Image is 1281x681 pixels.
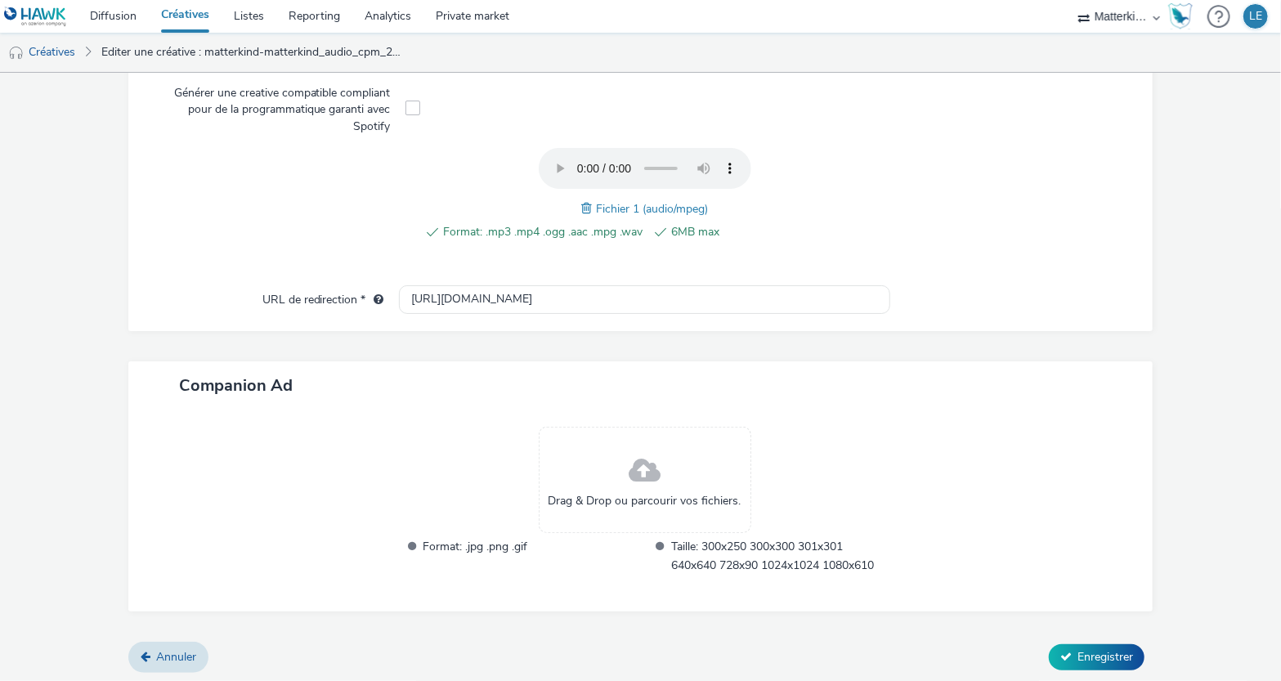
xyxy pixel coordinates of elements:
[549,493,741,509] span: Drag & Drop ou parcourir vos fichiers.
[596,201,708,217] span: Fichier 1 (audio/mpeg)
[4,7,67,27] img: undefined Logo
[179,374,293,397] span: Companion Ad
[399,285,891,314] input: url...
[158,78,397,135] label: Générer une creative compatible compliant pour de la programmatique garanti avec Spotify
[156,649,196,665] span: Annuler
[1168,3,1199,29] a: Hawk Academy
[423,537,643,575] span: Format: .jpg .png .gif
[671,222,871,242] span: 6MB max
[128,642,208,673] a: Annuler
[443,222,643,242] span: Format: .mp3 .mp4 .ogg .aac .mpg .wav
[671,537,890,575] span: Taille: 300x250 300x300 301x301 640x640 728x90 1024x1024 1080x610
[93,33,414,72] a: Editer une créative : matterkind-matterkind_audio_cpm_25s_audio_rtb_pros_multi_2509_|preroll|a184...
[1168,3,1193,29] img: Hawk Academy
[366,292,384,308] div: L'URL de redirection sera utilisée comme URL de validation avec certains SSP et ce sera l'URL de ...
[256,285,391,308] label: URL de redirection *
[1249,4,1262,29] div: LE
[8,45,25,61] img: audio
[1049,644,1144,670] button: Enregistrer
[1077,649,1133,665] span: Enregistrer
